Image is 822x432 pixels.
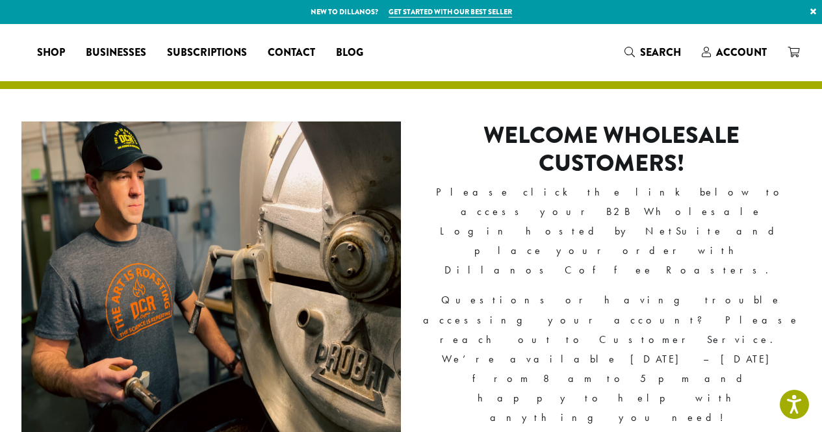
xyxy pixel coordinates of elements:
[37,45,65,61] span: Shop
[614,42,691,63] a: Search
[167,45,247,61] span: Subscriptions
[422,121,801,177] h2: Welcome Wholesale Customers!
[27,42,75,63] a: Shop
[640,45,681,60] span: Search
[716,45,767,60] span: Account
[389,6,512,18] a: Get started with our best seller
[268,45,315,61] span: Contact
[86,45,146,61] span: Businesses
[336,45,363,61] span: Blog
[422,183,801,280] p: Please click the link below to access your B2B Wholesale Login hosted by NetSuite and place your ...
[422,290,801,427] p: Questions or having trouble accessing your account? Please reach out to Customer Service. We’re a...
